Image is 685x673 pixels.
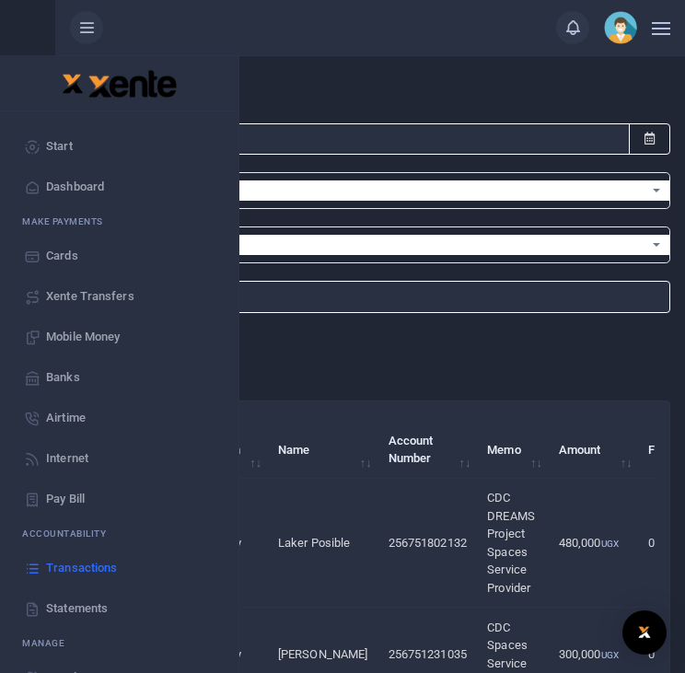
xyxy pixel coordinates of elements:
span: [PERSON_NAME] [278,647,367,661]
a: Statements [15,588,224,629]
span: Laker Posible [278,536,350,550]
th: Name: activate to sort column ascending [268,422,378,479]
th: Amount: activate to sort column ascending [549,422,639,479]
a: Pay Bill [15,479,224,519]
span: Statements [46,599,108,618]
input: Search [70,281,670,312]
a: logo-small logo-large logo-large [62,75,178,89]
span: 0 [648,536,672,550]
span: Transactions [46,559,117,577]
li: Ac [15,519,224,548]
a: Transactions [15,548,224,588]
div: Open Intercom Messenger [622,610,667,655]
a: Cards [15,236,224,276]
a: Airtime [15,398,224,438]
p: Download [70,335,670,354]
span: anage [31,638,65,648]
a: Dashboard [15,167,224,207]
span: Start [46,137,73,156]
span: Cards [46,247,78,265]
small: UGX [601,650,619,660]
span: Airtime [46,409,86,427]
small: UGX [601,539,619,549]
a: Mobile Money [15,317,224,357]
img: logo-large [88,70,178,98]
input: select period [70,123,630,155]
span: 300,000 [559,647,619,661]
span: Xente Transfers [46,287,134,306]
span: Dashboard [46,178,104,196]
li: M [15,207,224,236]
img: profile-user [604,11,637,44]
span: countability [36,528,106,539]
a: Xente Transfers [15,276,224,317]
h4: Transactions [70,70,670,90]
li: M [15,629,224,657]
th: Account Number: activate to sort column ascending [377,422,477,479]
span: 256751231035 [389,647,467,661]
th: Memo: activate to sort column ascending [477,422,549,479]
span: Pay Bill [46,490,85,508]
span: Mobile Money [46,328,120,346]
span: 480,000 [559,536,619,550]
span: Pending [84,236,644,254]
span: Internet [46,449,88,468]
span: CDC DREAMS Project Spaces Service Provider [487,491,535,595]
span: Banks [46,368,80,387]
span: ake Payments [31,216,103,226]
a: Start [15,126,224,167]
a: Banks [15,357,224,398]
span: 256751802132 [389,536,467,550]
img: logo-small [62,73,84,95]
a: Internet [15,438,224,479]
span: All [84,181,644,200]
span: 0 [648,647,672,661]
